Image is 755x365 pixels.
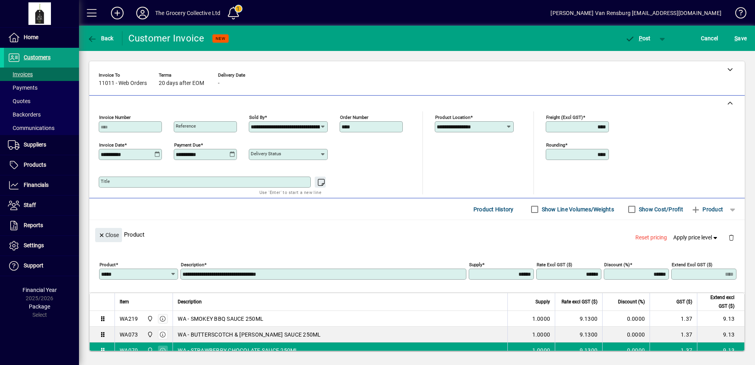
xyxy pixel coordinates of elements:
span: Reset pricing [635,233,667,242]
button: Add [105,6,130,20]
span: Item [120,297,129,306]
td: 9.13 [697,342,744,358]
span: Communications [8,125,54,131]
div: The Grocery Collective Ltd [155,7,221,19]
span: 4/75 Apollo Drive [145,346,154,355]
span: - [218,80,220,87]
span: 4/75 Apollo Drive [145,330,154,339]
span: Supply [535,297,550,306]
div: 9.1300 [560,331,597,339]
span: Financial Year [23,287,57,293]
span: S [734,35,738,41]
span: Extend excl GST ($) [702,293,734,310]
mat-label: Product [100,262,116,267]
mat-label: Supply [469,262,482,267]
td: 1.37 [650,311,697,327]
button: Profile [130,6,155,20]
div: Product [89,220,745,249]
span: Reports [24,222,43,228]
a: Products [4,155,79,175]
span: ost [625,35,651,41]
span: Suppliers [24,141,46,148]
mat-label: Description [181,262,204,267]
button: Back [85,31,116,45]
td: 0.0000 [602,327,650,342]
td: 9.13 [697,327,744,342]
div: Customer Invoice [128,32,205,45]
span: Apply price level [673,233,719,242]
app-page-header-button: Back [79,31,122,45]
a: Staff [4,196,79,215]
a: Suppliers [4,135,79,155]
div: 9.1300 [560,346,597,354]
span: WA - SMOKEY BBQ SAUCE 250ML [178,315,263,323]
a: Payments [4,81,79,94]
a: Communications [4,121,79,135]
span: Description [178,297,202,306]
span: WA - BUTTERSCOTCH & [PERSON_NAME] SAUCE 250ML [178,331,321,339]
a: Financials [4,175,79,195]
span: Payments [8,85,38,91]
a: Home [4,28,79,47]
div: WA070 [120,346,138,354]
span: 1.0000 [532,346,550,354]
td: 0.0000 [602,342,650,358]
span: Cancel [701,32,718,45]
button: Product [687,202,727,216]
mat-label: Invoice date [99,142,124,148]
a: Backorders [4,108,79,121]
label: Show Line Volumes/Weights [540,205,614,213]
td: 1.37 [650,327,697,342]
mat-label: Order number [340,115,368,120]
span: P [639,35,642,41]
mat-label: Discount (%) [604,262,630,267]
button: Save [732,31,749,45]
button: Cancel [699,31,720,45]
a: Support [4,256,79,276]
a: Invoices [4,68,79,81]
span: Staff [24,202,36,208]
mat-label: Extend excl GST ($) [672,262,712,267]
span: GST ($) [676,297,692,306]
span: Rate excl GST ($) [562,297,597,306]
span: NEW [216,36,225,41]
div: 9.1300 [560,315,597,323]
div: WA219 [120,315,138,323]
div: [PERSON_NAME] Van Rensburg [EMAIL_ADDRESS][DOMAIN_NAME] [550,7,721,19]
button: Delete [722,228,741,247]
td: 1.37 [650,342,697,358]
span: WA - STRAWBERRY CHOCOLATE SAUCE 250ML [178,346,298,354]
mat-label: Freight (excl GST) [546,115,583,120]
td: 9.13 [697,311,744,327]
mat-label: Delivery status [251,151,281,156]
span: Close [98,229,119,242]
span: 1.0000 [532,315,550,323]
button: Close [95,228,122,242]
span: Backorders [8,111,41,118]
span: Financials [24,182,49,188]
td: 0.0000 [602,311,650,327]
a: Quotes [4,94,79,108]
label: Show Cost/Profit [637,205,683,213]
mat-label: Payment due [174,142,201,148]
span: Package [29,303,50,310]
span: Product [691,203,723,216]
span: 11011 - Web Orders [99,80,147,87]
a: Knowledge Base [729,2,745,27]
button: Product History [470,202,517,216]
mat-label: Invoice number [99,115,131,120]
span: Customers [24,54,51,60]
mat-label: Reference [176,123,196,129]
span: Product History [473,203,514,216]
span: Discount (%) [618,297,645,306]
button: Post [621,31,655,45]
span: Support [24,262,43,269]
span: 20 days after EOM [159,80,204,87]
span: Products [24,162,46,168]
mat-label: Title [101,179,110,184]
span: Invoices [8,71,33,77]
span: 1.0000 [532,331,550,339]
div: WA073 [120,331,138,339]
span: Back [87,35,114,41]
span: Quotes [8,98,30,104]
